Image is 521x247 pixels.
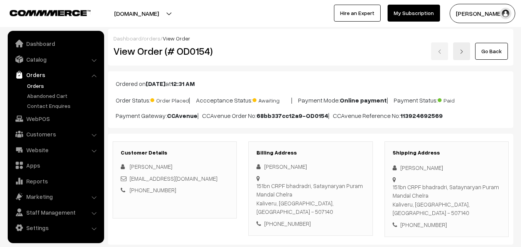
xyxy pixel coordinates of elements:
div: 151bn CRPF bhadradri, Sataynaryan Puram Mandal Chelra Kaliveru, [GEOGRAPHIC_DATA], [GEOGRAPHIC_DA... [256,181,364,216]
a: Dashboard [10,37,101,50]
a: Dashboard [113,35,142,42]
a: Settings [10,221,101,235]
img: COMMMERCE [10,10,91,16]
a: WebPOS [10,112,101,126]
a: My Subscription [388,5,440,22]
a: Abandoned Cart [25,92,101,100]
a: Hire an Expert [334,5,381,22]
span: Paid [438,94,476,104]
img: right-arrow.png [459,49,464,54]
p: Order Status: | Accceptance Status: | Payment Mode: | Payment Status: [116,94,506,105]
a: orders [143,35,160,42]
div: / / [113,34,508,42]
button: [PERSON_NAME] [450,4,515,23]
b: [DATE] [146,80,165,87]
h3: Customer Details [121,150,229,156]
a: Contact Enquires [25,102,101,110]
a: Apps [10,158,101,172]
span: [PERSON_NAME] [130,163,172,170]
a: Orders [10,68,101,82]
a: Website [10,143,101,157]
h3: Billing Address [256,150,364,156]
div: [PERSON_NAME] [256,162,364,171]
b: 113924692569 [400,112,443,119]
a: Customers [10,127,101,141]
b: Online payment [340,96,387,104]
a: Reports [10,174,101,188]
div: 151bn CRPF bhadradri, Sataynaryan Puram Mandal Chelra Kaliveru, [GEOGRAPHIC_DATA], [GEOGRAPHIC_DA... [393,183,501,217]
a: [PHONE_NUMBER] [130,187,176,193]
div: [PHONE_NUMBER] [393,220,501,229]
a: Staff Management [10,205,101,219]
h2: View Order (# OD0154) [113,45,237,57]
span: View Order [163,35,190,42]
img: user [500,8,511,19]
span: Order Placed [150,94,189,104]
div: [PERSON_NAME] [393,163,501,172]
div: [PHONE_NUMBER] [256,219,364,228]
h3: Shipping Address [393,150,501,156]
a: COMMMERCE [10,8,77,17]
b: 12:31 AM [171,80,195,87]
p: Payment Gateway: | CCAvenue Order No: | CCAvenue Reference No: [116,111,506,120]
b: CCAvenue [167,112,197,119]
a: [EMAIL_ADDRESS][DOMAIN_NAME] [130,175,218,182]
a: Orders [25,82,101,90]
p: Ordered on at [116,79,506,88]
a: Catalog [10,52,101,66]
a: Go Back [475,43,508,60]
button: [DOMAIN_NAME] [87,4,186,23]
a: Marketing [10,190,101,203]
span: Awaiting [253,94,291,104]
b: 68bb337cc12a9-OD0154 [256,112,328,119]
